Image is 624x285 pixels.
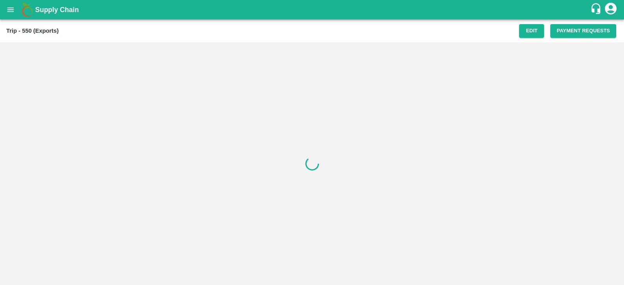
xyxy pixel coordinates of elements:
a: Supply Chain [35,4,590,15]
button: open drawer [2,1,19,19]
b: Supply Chain [35,6,79,14]
div: account of current user [604,2,618,18]
button: Payment Requests [550,24,616,38]
b: Trip - 550 (Exports) [6,28,58,34]
img: logo [19,2,35,18]
div: customer-support [590,3,604,17]
button: Edit [519,24,544,38]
